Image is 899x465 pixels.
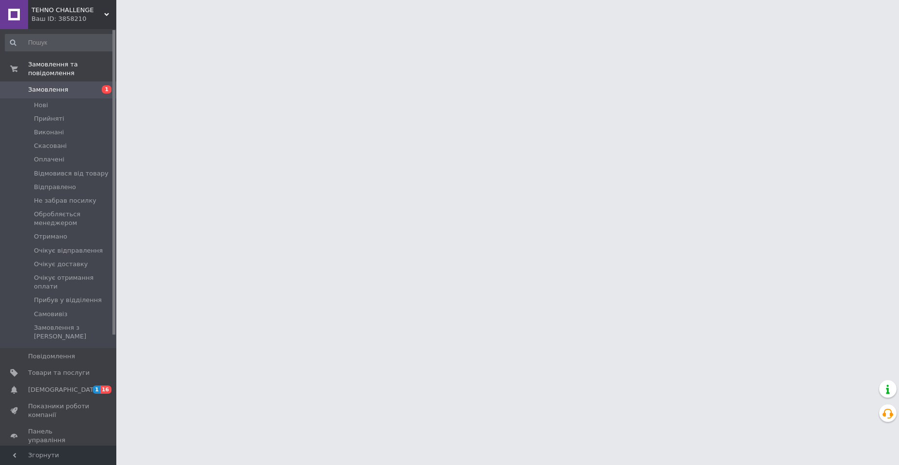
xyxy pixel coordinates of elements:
[34,310,67,319] span: Самовивіз
[34,155,64,164] span: Оплачені
[34,296,102,305] span: Прибув у відділення
[34,114,64,123] span: Прийняті
[28,427,90,445] span: Панель управління
[28,402,90,419] span: Показники роботи компанії
[32,6,104,15] span: TEHNO CHALLENGE
[34,246,103,255] span: Очікує відправлення
[28,85,68,94] span: Замовлення
[34,232,67,241] span: Отримано
[28,385,100,394] span: [DEMOGRAPHIC_DATA]
[93,385,100,394] span: 1
[32,15,116,23] div: Ваш ID: 3858210
[28,369,90,377] span: Товари та послуги
[34,128,64,137] span: Виконані
[34,169,109,178] span: Відмовився від товару
[100,385,111,394] span: 16
[28,352,75,361] span: Повідомлення
[102,85,111,94] span: 1
[34,210,113,227] span: Обробляється менеджером
[34,142,67,150] span: Скасовані
[34,323,113,341] span: Замовлення з [PERSON_NAME]
[34,101,48,110] span: Нові
[34,273,113,291] span: Очікує отримання оплати
[28,60,116,78] span: Замовлення та повідомлення
[34,260,88,269] span: Очікує доставку
[34,183,76,192] span: Відправлено
[34,196,96,205] span: Не забрав посилку
[5,34,114,51] input: Пошук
